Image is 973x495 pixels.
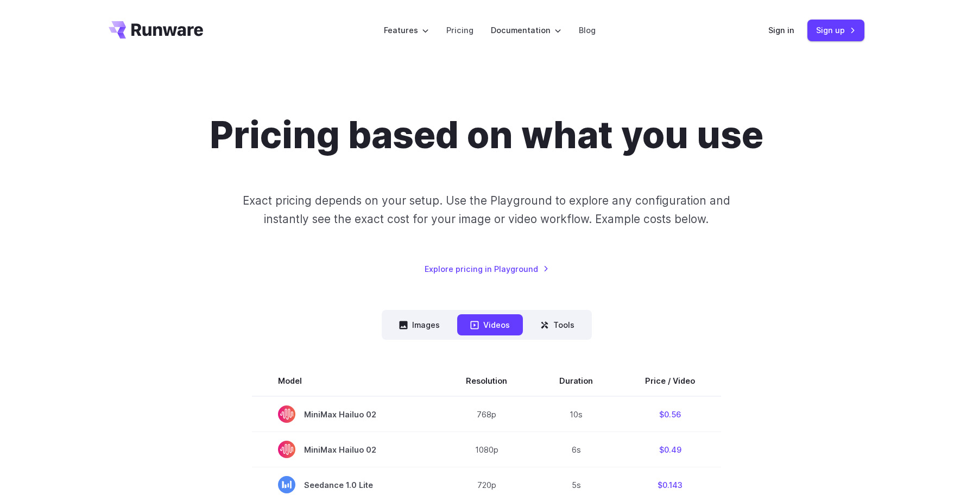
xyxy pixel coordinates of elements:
td: 1080p [440,432,533,467]
span: Seedance 1.0 Lite [278,476,414,493]
td: $0.56 [619,396,721,432]
a: Go to / [109,21,203,39]
span: MiniMax Hailuo 02 [278,441,414,458]
button: Videos [457,314,523,335]
a: Explore pricing in Playground [425,263,549,275]
label: Documentation [491,24,561,36]
button: Images [386,314,453,335]
a: Sign up [807,20,864,41]
a: Blog [579,24,596,36]
th: Model [252,366,440,396]
th: Duration [533,366,619,396]
h1: Pricing based on what you use [210,113,763,157]
p: Exact pricing depends on your setup. Use the Playground to explore any configuration and instantl... [222,192,751,228]
td: 768p [440,396,533,432]
a: Sign in [768,24,794,36]
button: Tools [527,314,587,335]
a: Pricing [446,24,473,36]
td: 10s [533,396,619,432]
td: 6s [533,432,619,467]
label: Features [384,24,429,36]
td: $0.49 [619,432,721,467]
th: Price / Video [619,366,721,396]
th: Resolution [440,366,533,396]
span: MiniMax Hailuo 02 [278,405,414,423]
